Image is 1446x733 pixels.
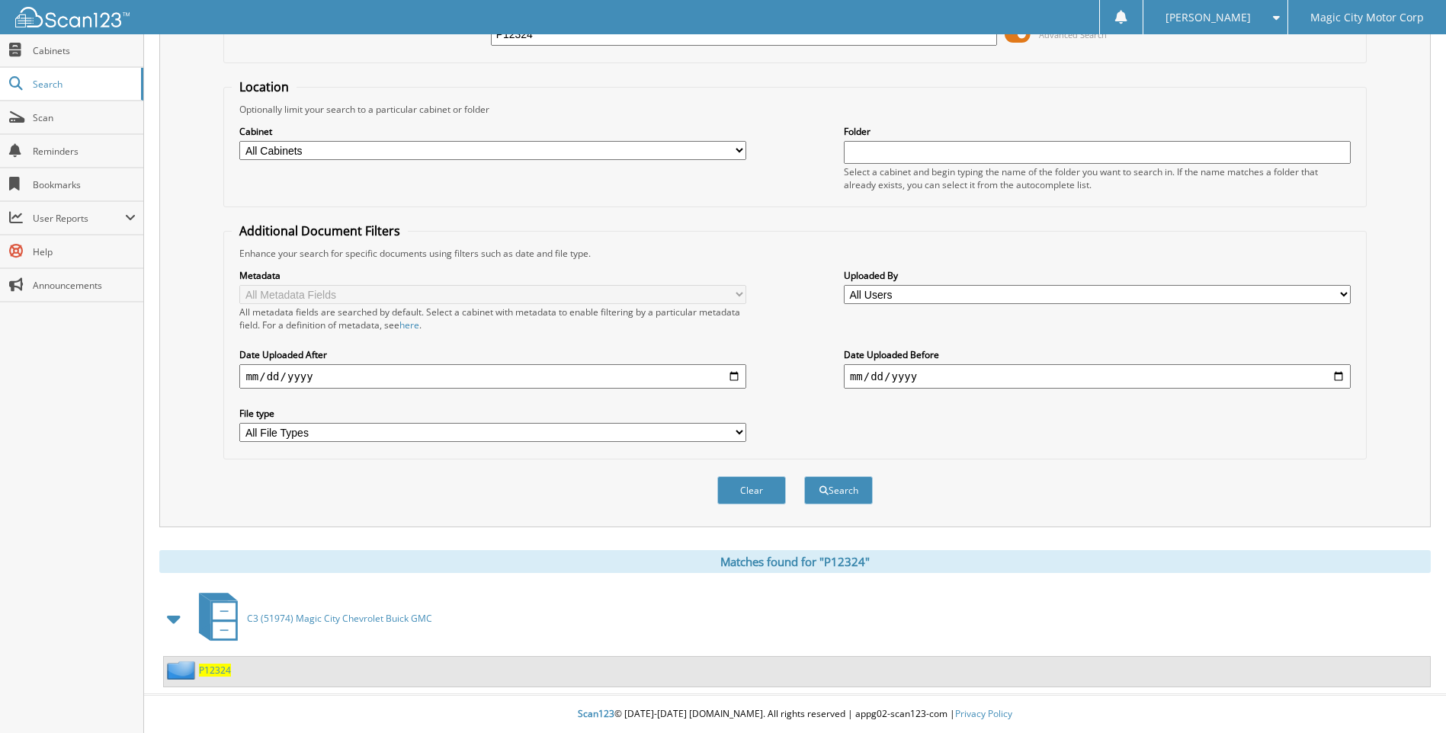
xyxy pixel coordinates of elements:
[717,476,786,504] button: Clear
[33,78,133,91] span: Search
[239,348,746,361] label: Date Uploaded After
[955,707,1012,720] a: Privacy Policy
[844,364,1351,389] input: end
[1039,29,1107,40] span: Advanced Search
[1370,660,1446,733] iframe: Chat Widget
[1310,13,1424,22] span: Magic City Motor Corp
[804,476,873,504] button: Search
[844,165,1351,191] div: Select a cabinet and begin typing the name of the folder you want to search in. If the name match...
[844,348,1351,361] label: Date Uploaded Before
[33,145,136,158] span: Reminders
[247,612,432,625] span: C3 (51974) Magic City Chevrolet Buick GMC
[232,103,1358,116] div: Optionally limit your search to a particular cabinet or folder
[144,696,1446,733] div: © [DATE]-[DATE] [DOMAIN_NAME]. All rights reserved | appg02-scan123-com |
[232,78,297,95] legend: Location
[159,550,1431,573] div: Matches found for "P12324"
[399,318,419,331] a: here
[33,111,136,124] span: Scan
[239,306,746,331] div: All metadata fields are searched by default. Select a cabinet with metadata to enable filtering b...
[33,212,125,225] span: User Reports
[844,125,1351,138] label: Folder
[33,44,136,57] span: Cabinets
[844,269,1351,282] label: Uploaded By
[190,588,432,648] a: C3 (51974) Magic City Chevrolet Buick GMC
[232,222,408,239] legend: Additional Document Filters
[239,125,746,138] label: Cabinet
[1165,13,1251,22] span: [PERSON_NAME]
[239,407,746,420] label: File type
[232,247,1358,260] div: Enhance your search for specific documents using filters such as date and file type.
[33,178,136,191] span: Bookmarks
[33,279,136,292] span: Announcements
[239,269,746,282] label: Metadata
[15,7,130,27] img: scan123-logo-white.svg
[578,707,614,720] span: Scan123
[239,364,746,389] input: start
[199,664,231,677] a: P12324
[167,661,199,680] img: folder2.png
[33,245,136,258] span: Help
